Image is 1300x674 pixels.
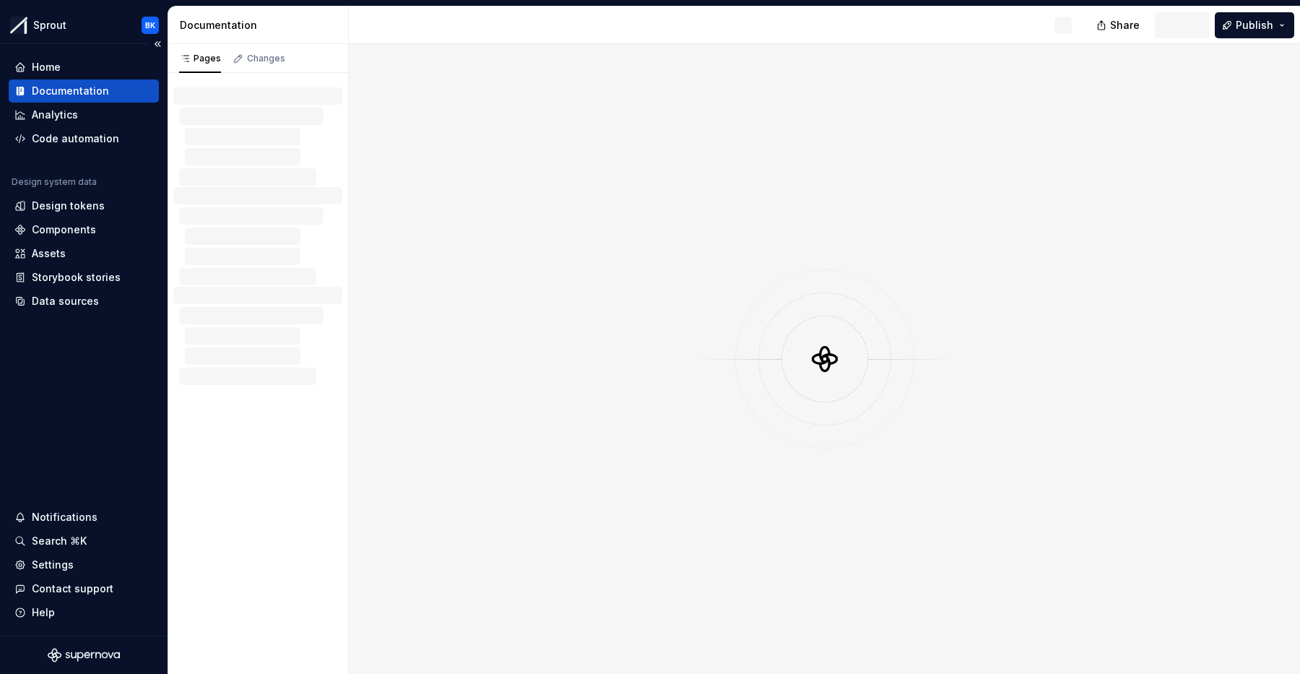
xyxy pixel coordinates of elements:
div: Help [32,605,55,620]
button: SproutBK [3,9,165,40]
div: Design tokens [32,199,105,213]
a: Code automation [9,127,159,150]
div: Documentation [180,18,342,33]
div: Components [32,222,96,237]
a: Design tokens [9,194,159,217]
div: Analytics [32,108,78,122]
svg: Supernova Logo [48,648,120,662]
div: Pages [179,53,221,64]
div: Assets [32,246,66,261]
div: Code automation [32,131,119,146]
div: Design system data [12,176,97,188]
span: Publish [1236,18,1273,33]
button: Search ⌘K [9,530,159,553]
div: Home [32,60,61,74]
a: Assets [9,242,159,265]
button: Share [1089,12,1149,38]
div: BK [145,20,155,31]
div: Changes [247,53,285,64]
img: b6c2a6ff-03c2-4811-897b-2ef07e5e0e51.png [10,17,27,34]
a: Home [9,56,159,79]
button: Contact support [9,577,159,600]
button: Collapse sidebar [147,34,168,54]
span: Share [1110,18,1140,33]
button: Help [9,601,159,624]
div: Notifications [32,510,97,524]
div: Documentation [32,84,109,98]
a: Components [9,218,159,241]
a: Documentation [9,79,159,103]
div: Storybook stories [32,270,121,285]
a: Data sources [9,290,159,313]
div: Settings [32,558,74,572]
a: Analytics [9,103,159,126]
button: Publish [1215,12,1294,38]
a: Settings [9,553,159,576]
a: Storybook stories [9,266,159,289]
div: Contact support [32,582,113,596]
div: Sprout [33,18,66,33]
div: Data sources [32,294,99,308]
button: Notifications [9,506,159,529]
div: Search ⌘K [32,534,87,548]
